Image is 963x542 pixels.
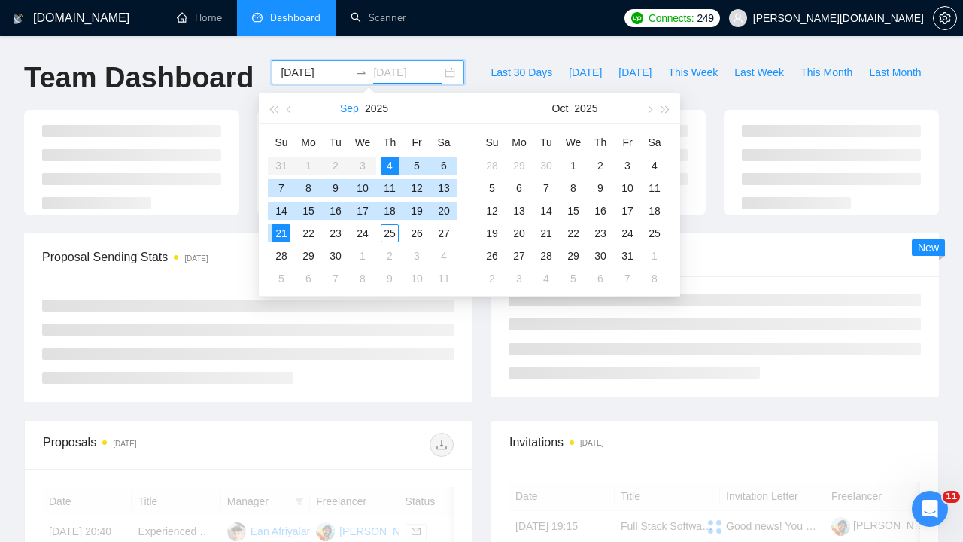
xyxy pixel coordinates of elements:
button: Last Month [861,60,929,84]
td: 2025-09-29 [295,245,322,267]
div: 28 [537,247,555,265]
td: 2025-09-22 [295,222,322,245]
button: Last 30 Days [482,60,560,84]
div: 18 [381,202,399,220]
td: 2025-10-31 [614,245,641,267]
div: 26 [408,224,426,242]
td: 2025-10-06 [295,267,322,290]
div: 20 [435,202,453,220]
td: 2025-11-01 [641,245,668,267]
td: 2025-10-01 [560,154,587,177]
a: searchScanner [351,11,406,24]
div: 2 [591,157,609,175]
td: 2025-09-19 [403,199,430,222]
span: [DATE] [569,64,602,81]
td: 2025-10-14 [533,199,560,222]
div: 23 [327,224,345,242]
div: 22 [564,224,582,242]
button: 2025 [365,93,388,123]
div: 14 [272,202,290,220]
div: 14 [537,202,555,220]
span: Proposal Sending Stats [42,248,284,266]
div: 7 [618,269,636,288]
span: swap-right [355,66,367,78]
td: 2025-11-07 [614,267,641,290]
th: Mo [506,130,533,154]
td: 2025-10-23 [587,222,614,245]
input: End date [373,64,442,81]
time: [DATE] [184,254,208,263]
td: 2025-09-26 [403,222,430,245]
div: 29 [564,247,582,265]
div: 26 [483,247,501,265]
th: Su [478,130,506,154]
div: 8 [646,269,664,288]
td: 2025-09-14 [268,199,295,222]
div: 1 [354,247,372,265]
td: 2025-11-02 [478,267,506,290]
th: Tu [322,130,349,154]
div: 4 [435,247,453,265]
div: 21 [537,224,555,242]
div: 6 [510,179,528,197]
td: 2025-11-03 [506,267,533,290]
td: 2025-09-29 [506,154,533,177]
div: 10 [408,269,426,288]
div: 16 [591,202,609,220]
td: 2025-10-07 [322,267,349,290]
div: 5 [564,269,582,288]
div: 28 [483,157,501,175]
div: 21 [272,224,290,242]
td: 2025-10-08 [349,267,376,290]
td: 2025-11-05 [560,267,587,290]
button: [DATE] [610,60,660,84]
th: Su [268,130,295,154]
div: 12 [408,179,426,197]
td: 2025-09-06 [430,154,457,177]
td: 2025-10-28 [533,245,560,267]
span: setting [934,12,956,24]
div: 1 [564,157,582,175]
span: Last 30 Days [491,64,552,81]
div: 5 [408,157,426,175]
div: 8 [299,179,317,197]
td: 2025-09-24 [349,222,376,245]
td: 2025-09-04 [376,154,403,177]
div: 12 [483,202,501,220]
td: 2025-09-10 [349,177,376,199]
div: 9 [327,179,345,197]
td: 2025-10-08 [560,177,587,199]
td: 2025-09-07 [268,177,295,199]
img: logo [13,7,23,31]
button: Sep [340,93,359,123]
a: setting [933,12,957,24]
img: upwork-logo.png [631,12,643,24]
td: 2025-09-21 [268,222,295,245]
div: 1 [646,247,664,265]
td: 2025-11-06 [587,267,614,290]
div: 6 [591,269,609,288]
td: 2025-10-10 [614,177,641,199]
td: 2025-10-20 [506,222,533,245]
div: 19 [408,202,426,220]
div: 29 [510,157,528,175]
div: 25 [381,224,399,242]
td: 2025-10-25 [641,222,668,245]
td: 2025-10-19 [478,222,506,245]
div: 15 [299,202,317,220]
span: This Month [800,64,852,81]
td: 2025-10-24 [614,222,641,245]
div: 30 [537,157,555,175]
input: Start date [281,64,349,81]
span: Connects: [649,10,694,26]
td: 2025-09-30 [322,245,349,267]
h1: Team Dashboard [24,60,254,96]
div: 10 [354,179,372,197]
td: 2025-09-13 [430,177,457,199]
div: 9 [381,269,399,288]
th: Th [376,130,403,154]
span: New [918,242,939,254]
td: 2025-10-06 [506,177,533,199]
span: user [733,13,743,23]
button: This Week [660,60,726,84]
